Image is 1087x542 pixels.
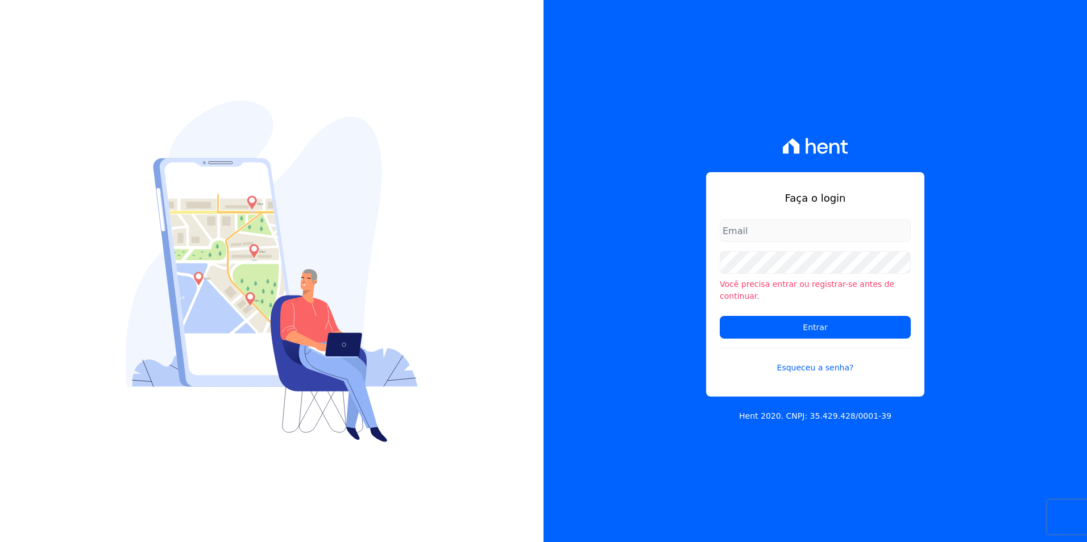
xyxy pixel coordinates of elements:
[720,278,911,302] li: Você precisa entrar ou registrar-se antes de continuar.
[720,316,911,339] input: Entrar
[126,101,418,442] img: Login
[720,219,911,242] input: Email
[720,348,911,374] a: Esqueceu a senha?
[720,190,911,206] h1: Faça o login
[739,410,891,422] p: Hent 2020. CNPJ: 35.429.428/0001-39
